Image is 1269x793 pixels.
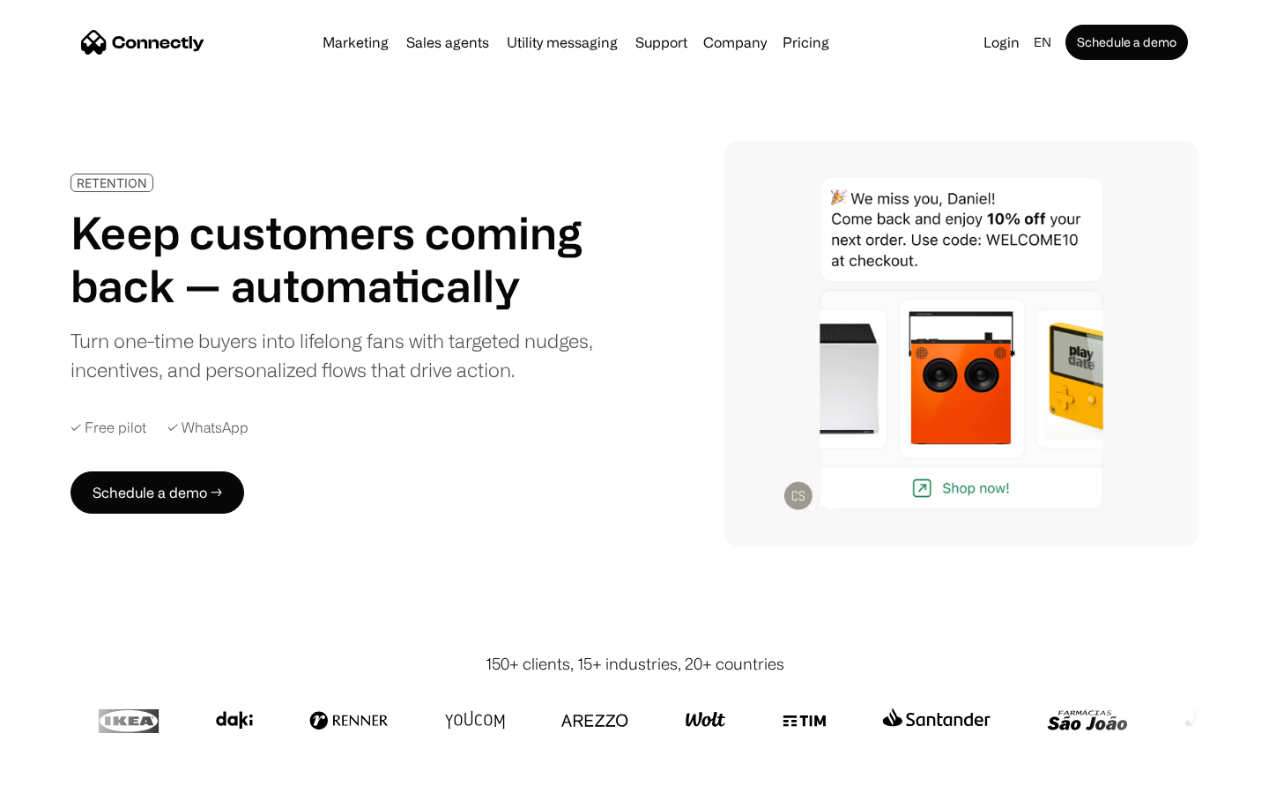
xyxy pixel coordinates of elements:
[1065,25,1188,60] a: Schedule a demo
[775,35,836,49] a: Pricing
[486,652,784,676] div: 150+ clients, 15+ industries, 20+ countries
[70,419,146,436] div: ✓ Free pilot
[70,326,606,384] div: Turn one-time buyers into lifelong fans with targeted nudges, incentives, and personalized flows ...
[628,35,694,49] a: Support
[70,471,244,514] a: Schedule a demo →
[1034,30,1051,55] div: en
[399,35,496,49] a: Sales agents
[500,35,625,49] a: Utility messaging
[167,419,249,436] div: ✓ WhatsApp
[35,762,106,787] ul: Language list
[315,35,396,49] a: Marketing
[18,760,106,787] aside: Language selected: English
[70,206,606,312] h1: Keep customers coming back — automatically
[703,30,767,55] div: Company
[77,176,147,189] div: RETENTION
[976,30,1027,55] a: Login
